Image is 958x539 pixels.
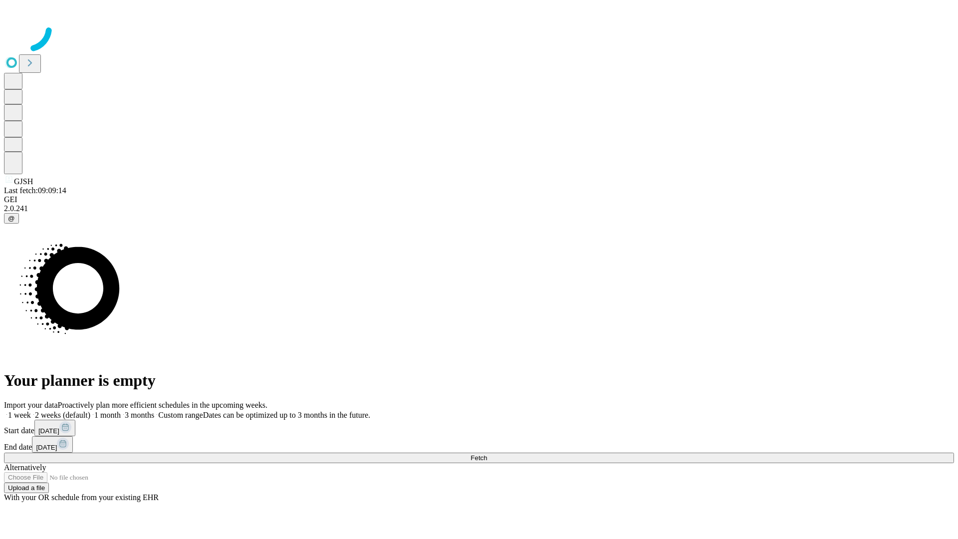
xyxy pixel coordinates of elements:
[4,213,19,224] button: @
[34,420,75,436] button: [DATE]
[4,463,46,472] span: Alternatively
[94,411,121,419] span: 1 month
[4,401,58,409] span: Import your data
[125,411,154,419] span: 3 months
[36,444,57,451] span: [DATE]
[4,371,954,390] h1: Your planner is empty
[471,454,487,462] span: Fetch
[4,436,954,453] div: End date
[4,453,954,463] button: Fetch
[58,401,267,409] span: Proactively plan more efficient schedules in the upcoming weeks.
[4,204,954,213] div: 2.0.241
[8,411,31,419] span: 1 week
[14,177,33,186] span: GJSH
[203,411,370,419] span: Dates can be optimized up to 3 months in the future.
[32,436,73,453] button: [DATE]
[8,215,15,222] span: @
[158,411,203,419] span: Custom range
[4,493,159,502] span: With your OR schedule from your existing EHR
[38,427,59,435] span: [DATE]
[4,195,954,204] div: GEI
[35,411,90,419] span: 2 weeks (default)
[4,483,49,493] button: Upload a file
[4,420,954,436] div: Start date
[4,186,66,195] span: Last fetch: 09:09:14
